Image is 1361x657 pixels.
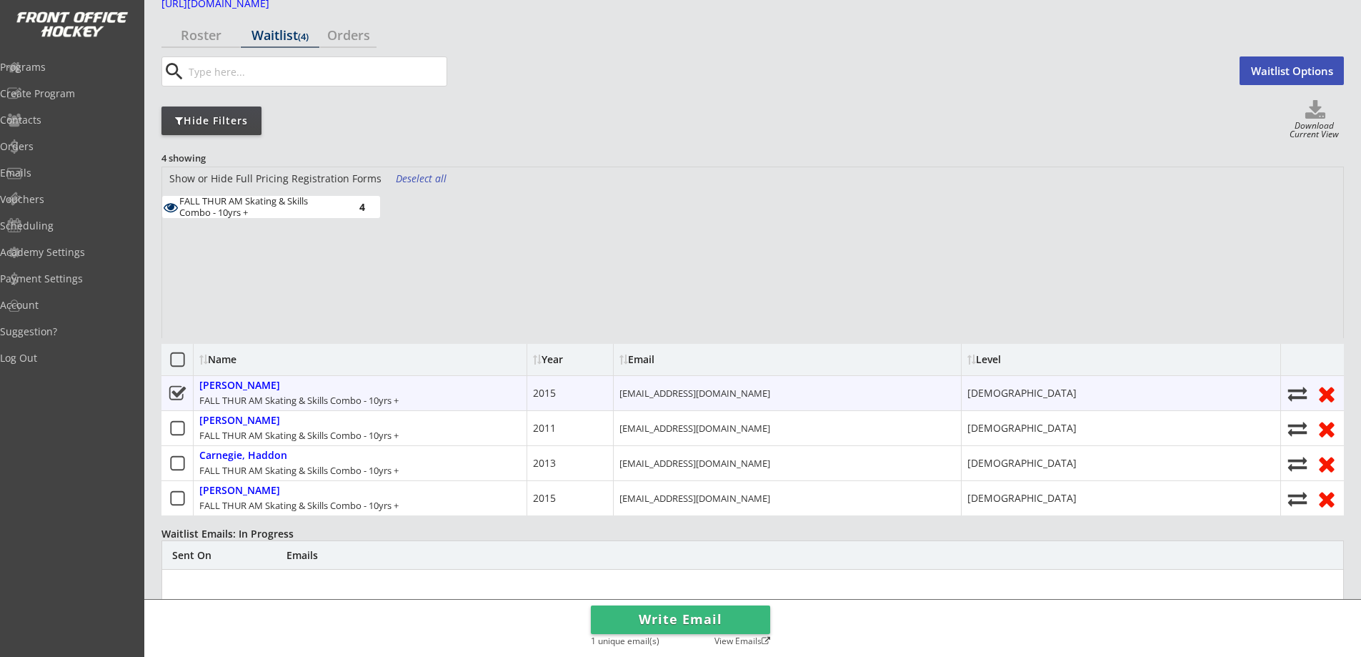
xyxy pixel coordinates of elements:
div: Year [533,355,607,365]
div: FALL THUR AM Skating & Skills Combo - 10yrs + [199,394,399,407]
div: 1 unique email(s) [591,637,684,648]
button: Remove from roster (no refund) [1315,418,1338,440]
button: Move player [1287,384,1308,403]
font: (4) [298,30,309,43]
div: 2013 [533,456,556,470]
div: [EMAIL_ADDRESS][DOMAIN_NAME] [619,387,770,400]
div: [EMAIL_ADDRESS][DOMAIN_NAME] [619,422,770,435]
div: [DEMOGRAPHIC_DATA] [967,386,1077,400]
div: FALL THUR AM Skating & Skills Combo - 10yrs + [199,429,399,442]
div: Orders [320,29,377,41]
div: [EMAIL_ADDRESS][DOMAIN_NAME] [619,492,770,505]
div: 2015 [533,386,556,400]
div: Name [199,355,316,365]
div: [DEMOGRAPHIC_DATA] [967,421,1077,435]
div: Sent On [172,550,286,560]
button: Move player [1287,489,1308,508]
img: FOH%20White%20Logo%20Transparent.png [16,11,129,38]
div: 2015 [533,491,556,505]
div: [PERSON_NAME] [199,485,280,497]
div: Level [967,355,1096,365]
div: 2011 [533,421,556,435]
div: FALL THUR AM Skating & Skills Combo - 10yrs + [179,196,336,218]
div: Show or Hide Full Pricing Registration Forms [162,172,389,186]
div: Emails [286,550,572,560]
div: FALL THUR AM Skating & Skills Combo - 10yrs + [199,464,399,477]
div: Download Current View [1285,122,1344,141]
button: Move player [1287,419,1308,438]
button: Write Email [591,606,770,634]
div: View Emails [706,637,770,648]
div: [PERSON_NAME] [199,380,280,392]
div: Waitlist Emails: In Progress [161,529,309,539]
div: Hide Filters [161,114,261,128]
button: Click to download full roster. Your browser settings may try to block it, check your security set... [1287,100,1344,122]
button: Move player [1287,454,1308,473]
div: [DEMOGRAPHIC_DATA] [967,456,1077,470]
div: 4 showing [161,152,264,164]
div: FALL THUR AM Skating & Skills Combo - 10yrs + [199,499,399,512]
div: [EMAIL_ADDRESS][DOMAIN_NAME] [619,457,770,470]
div: Carnegie, Haddon [199,450,287,462]
div: Roster [161,29,240,41]
button: Remove from roster (no refund) [1315,488,1338,510]
div: [DEMOGRAPHIC_DATA] [967,491,1077,505]
button: Remove from roster (no refund) [1315,453,1338,475]
div: Deselect all [396,172,449,186]
div: [PERSON_NAME] [199,415,280,427]
div: Waitlist [241,29,319,41]
button: Waitlist Options [1240,56,1344,85]
div: Email [619,355,748,365]
button: search [162,60,186,83]
div: 4 [336,202,365,212]
input: Type here... [186,57,447,86]
button: Remove from roster (no refund) [1315,382,1338,405]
